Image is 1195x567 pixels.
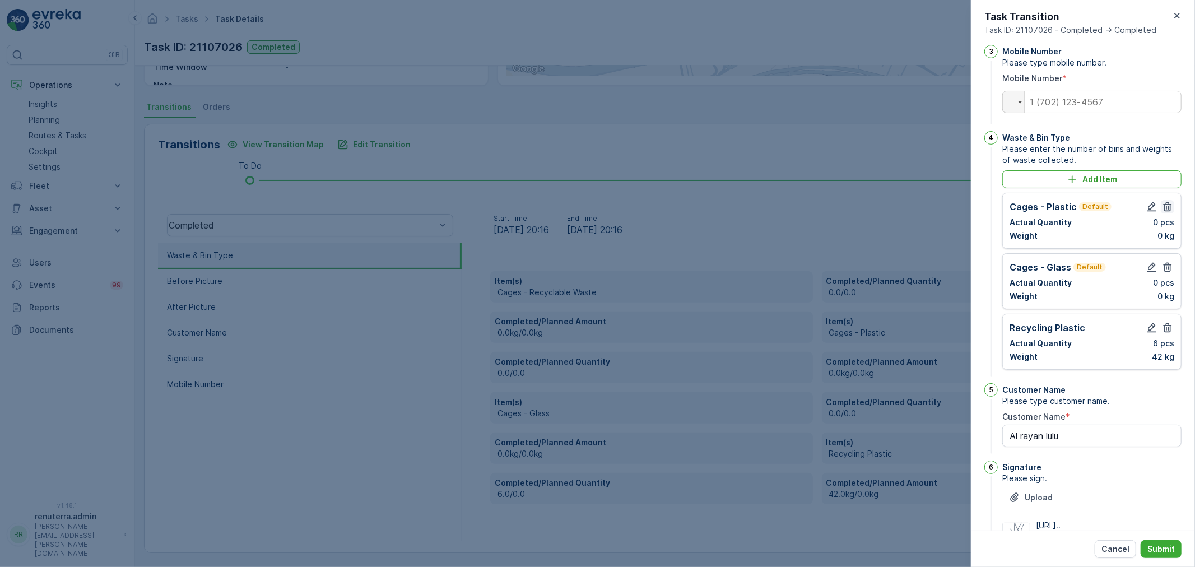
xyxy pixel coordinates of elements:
[1002,462,1041,473] p: Signature
[1010,351,1038,362] p: Weight
[1152,351,1174,362] p: 42 kg
[984,131,998,145] div: 4
[1002,91,1182,113] input: 1 (702) 123-4567
[1141,540,1182,558] button: Submit
[1010,338,1072,349] p: Actual Quantity
[1002,132,1070,143] p: Waste & Bin Type
[1002,473,1182,484] span: Please sign.
[984,9,1156,25] p: Task Transition
[984,383,998,397] div: 5
[1081,202,1109,211] p: Default
[1010,261,1071,274] p: Cages - Glass
[1010,200,1077,213] p: Cages - Plastic
[1002,46,1062,57] p: Mobile Number
[1025,492,1053,503] p: Upload
[1147,543,1175,555] p: Submit
[1036,520,1062,554] p: [URL]..b90.jpg
[1082,174,1117,185] p: Add Item
[1002,57,1182,68] span: Please type mobile number.
[1157,291,1174,302] p: 0 kg
[1002,143,1182,166] span: Please enter the number of bins and weights of waste collected.
[984,461,998,474] div: 6
[1002,412,1066,421] label: Customer Name
[1157,230,1174,241] p: 0 kg
[1101,543,1129,555] p: Cancel
[1003,523,1030,551] img: Media Preview
[1002,489,1059,506] button: Upload File
[1010,277,1072,289] p: Actual Quantity
[1002,384,1066,396] p: Customer Name
[1076,263,1104,272] p: Default
[1002,396,1182,407] span: Please type customer name.
[1010,321,1085,334] p: Recycling Plastic
[1002,73,1062,83] label: Mobile Number
[1010,291,1038,302] p: Weight
[1153,217,1174,228] p: 0 pcs
[984,45,998,58] div: 3
[1010,217,1072,228] p: Actual Quantity
[1153,338,1174,349] p: 6 pcs
[1002,170,1182,188] button: Add Item
[1153,277,1174,289] p: 0 pcs
[1095,540,1136,558] button: Cancel
[1010,230,1038,241] p: Weight
[984,25,1156,36] span: Task ID: 21107026 - Completed -> Completed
